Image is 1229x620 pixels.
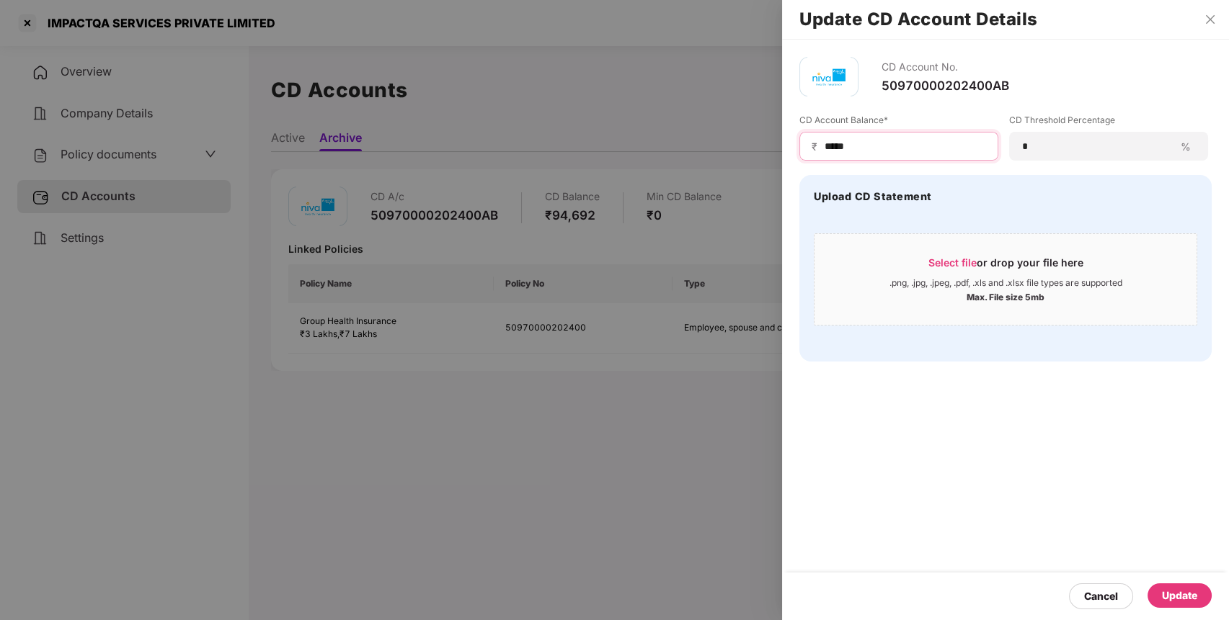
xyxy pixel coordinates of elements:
[799,12,1212,27] h2: Update CD Account Details
[882,78,1009,94] div: 50970000202400AB
[928,256,1083,277] div: or drop your file here
[815,245,1197,314] span: Select fileor drop your file here.png, .jpg, .jpeg, .pdf, .xls and .xlsx file types are supported...
[882,57,1009,78] div: CD Account No.
[1084,588,1118,604] div: Cancel
[1009,114,1208,132] label: CD Threshold Percentage
[814,189,932,204] h4: Upload CD Statement
[1200,13,1220,26] button: Close
[1204,14,1216,25] span: close
[807,55,851,99] img: mbhicl.png
[812,140,823,153] span: ₹
[1175,140,1197,153] span: %
[928,256,977,269] span: Select file
[889,277,1122,289] div: .png, .jpg, .jpeg, .pdf, .xls and .xlsx file types are supported
[967,289,1044,303] div: Max. File size 5mb
[799,114,998,132] label: CD Account Balance*
[1162,588,1197,603] div: Update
